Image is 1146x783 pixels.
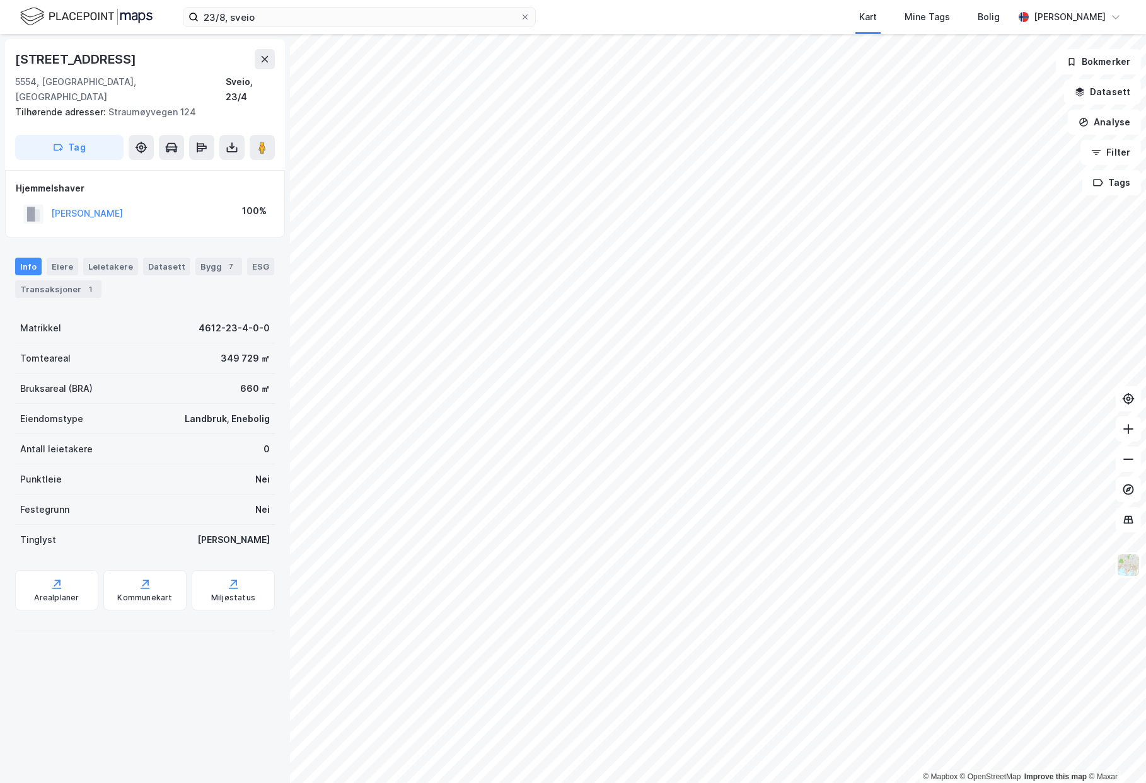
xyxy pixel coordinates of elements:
[15,49,139,69] div: [STREET_ADDRESS]
[1083,723,1146,783] iframe: Chat Widget
[224,260,237,273] div: 7
[15,280,101,298] div: Transaksjoner
[15,74,226,105] div: 5554, [GEOGRAPHIC_DATA], [GEOGRAPHIC_DATA]
[255,502,270,517] div: Nei
[226,74,275,105] div: Sveio, 23/4
[15,106,108,117] span: Tilhørende adresser:
[47,258,78,275] div: Eiere
[859,9,877,25] div: Kart
[20,472,62,487] div: Punktleie
[1080,140,1141,165] button: Filter
[199,321,270,336] div: 4612-23-4-0-0
[905,9,950,25] div: Mine Tags
[199,8,520,26] input: Søk på adresse, matrikkel, gårdeiere, leietakere eller personer
[20,6,153,28] img: logo.f888ab2527a4732fd821a326f86c7f29.svg
[84,283,96,295] div: 1
[20,442,93,457] div: Antall leietakere
[15,135,124,160] button: Tag
[34,593,79,603] div: Arealplaner
[15,258,42,275] div: Info
[242,203,267,219] div: 100%
[1083,723,1146,783] div: Kontrollprogram for chat
[923,772,958,781] a: Mapbox
[83,258,138,275] div: Leietakere
[1116,553,1140,577] img: Z
[20,502,69,517] div: Festegrunn
[195,258,242,275] div: Bygg
[211,593,255,603] div: Miljøstatus
[240,381,270,396] div: 660 ㎡
[247,258,274,275] div: ESG
[1082,170,1141,195] button: Tags
[1068,110,1141,135] button: Analyse
[185,411,270,426] div: Landbruk, Enebolig
[978,9,1000,25] div: Bolig
[20,351,71,366] div: Tomteareal
[255,472,270,487] div: Nei
[221,351,270,366] div: 349 729 ㎡
[20,321,61,336] div: Matrikkel
[197,532,270,547] div: [PERSON_NAME]
[143,258,190,275] div: Datasett
[1064,79,1141,105] button: Datasett
[263,442,270,457] div: 0
[960,772,1021,781] a: OpenStreetMap
[1024,772,1087,781] a: Improve this map
[16,181,274,196] div: Hjemmelshaver
[20,381,93,396] div: Bruksareal (BRA)
[20,532,56,547] div: Tinglyst
[20,411,83,426] div: Eiendomstype
[1034,9,1106,25] div: [PERSON_NAME]
[1056,49,1141,74] button: Bokmerker
[15,105,265,120] div: Straumøyvegen 124
[117,593,172,603] div: Kommunekart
